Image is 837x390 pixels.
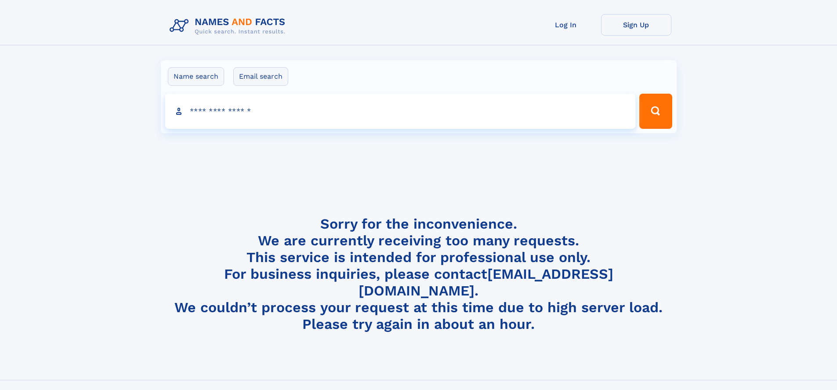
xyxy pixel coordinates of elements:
[359,266,613,299] a: [EMAIL_ADDRESS][DOMAIN_NAME]
[165,94,636,129] input: search input
[168,67,224,86] label: Name search
[233,67,288,86] label: Email search
[639,94,672,129] button: Search Button
[531,14,601,36] a: Log In
[166,14,293,38] img: Logo Names and Facts
[601,14,671,36] a: Sign Up
[166,215,671,333] h4: Sorry for the inconvenience. We are currently receiving too many requests. This service is intend...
